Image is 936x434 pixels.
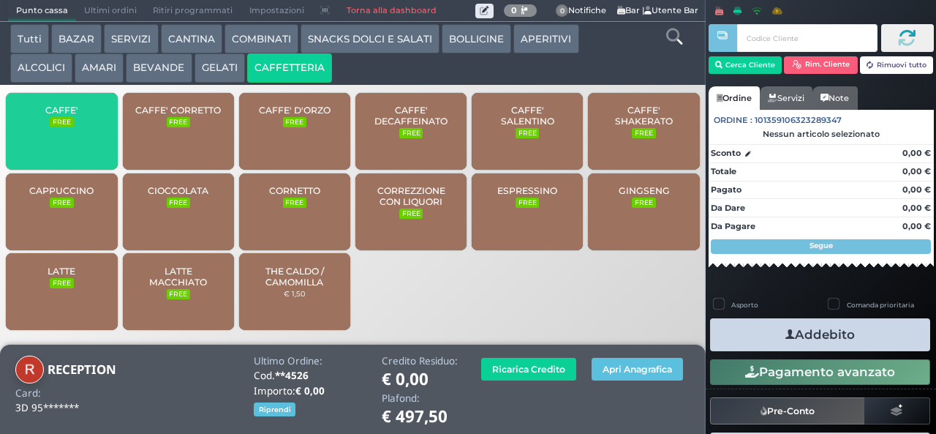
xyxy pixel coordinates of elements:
button: BEVANDE [126,53,192,83]
span: CORREZZIONE CON LIQUORI [368,185,455,207]
small: FREE [50,117,73,127]
button: APERITIVI [513,24,578,53]
strong: 0,00 € [902,184,931,195]
span: CAFFE' D'ORZO [259,105,331,116]
button: SNACKS DOLCI E SALATI [301,24,439,53]
span: CAFFE' SHAKERATO [600,105,687,127]
span: CIOCCOLATA [148,185,208,196]
span: GINGSENG [619,185,670,196]
span: CAFFE' DECAFFEINATO [368,105,455,127]
small: FREE [50,198,73,208]
small: FREE [50,278,73,288]
button: GELATI [195,53,245,83]
button: CANTINA [161,24,222,53]
span: LATTE [48,266,75,277]
span: Ultimi ordini [76,1,145,21]
h4: Credito Residuo: [382,356,458,367]
button: Addebito [710,318,930,351]
span: Punto cassa [8,1,76,21]
a: Servizi [760,86,812,110]
a: Torna alla dashboard [338,1,444,21]
span: LATTE MACCHIATO [135,266,222,288]
button: CAFFETTERIA [247,53,332,83]
h4: Importo: [254,386,366,397]
small: FREE [632,198,655,208]
strong: 0,00 € [902,203,931,213]
small: FREE [632,128,655,138]
h1: € 0,00 [382,370,458,389]
strong: Pagato [711,184,741,195]
span: 101359106323289347 [755,114,842,127]
h4: Ultimo Ordine: [254,356,366,367]
small: € 1,50 [284,289,306,298]
small: FREE [399,209,423,219]
span: CAFFE' [45,105,78,116]
span: CAFFE' SALENTINO [484,105,571,127]
button: Cerca Cliente [709,56,782,74]
button: Ricarica Credito [481,358,576,381]
button: COMBINATI [224,24,298,53]
span: Ritiri programmati [145,1,241,21]
a: Note [812,86,857,110]
span: THE CALDO / CAMOMILLA [252,266,339,288]
button: BAZAR [51,24,102,53]
button: Rimuovi tutto [860,56,934,74]
strong: Totale [711,166,736,176]
strong: 0,00 € [902,166,931,176]
small: FREE [516,198,539,208]
button: ALCOLICI [10,53,72,83]
small: FREE [283,117,306,127]
strong: Sconto [711,147,741,160]
button: AMARI [75,53,124,83]
h4: Cod. [254,370,366,381]
b: € 0,00 [295,384,325,397]
button: Riprendi [254,403,295,416]
strong: Da Dare [711,203,745,213]
label: Comanda prioritaria [847,300,914,310]
span: Impostazioni [241,1,312,21]
span: ESPRESSINO [497,185,557,196]
h4: Card: [15,388,41,399]
small: FREE [283,198,306,208]
button: Pre-Conto [710,397,865,424]
span: 0 [556,4,569,18]
strong: Segue [809,241,833,250]
input: Codice Cliente [737,24,877,52]
span: CORNETTO [269,185,320,196]
span: Ordine : [714,114,752,127]
small: FREE [167,117,190,127]
img: RECEPTION [15,356,44,384]
h1: € 497,50 [382,408,458,426]
strong: Da Pagare [711,221,755,231]
button: Rim. Cliente [784,56,858,74]
button: Apri Anagrafica [592,358,683,381]
small: FREE [399,128,423,138]
a: Ordine [709,86,760,110]
small: FREE [167,198,190,208]
button: Pagamento avanzato [710,359,930,384]
button: SERVIZI [104,24,158,53]
small: FREE [167,289,190,299]
div: Nessun articolo selezionato [709,129,934,139]
strong: 0,00 € [902,221,931,231]
label: Asporto [731,300,758,310]
button: BOLLICINE [442,24,511,53]
h4: Plafond: [382,393,458,404]
b: RECEPTION [48,361,116,378]
strong: 0,00 € [902,148,931,158]
button: Tutti [10,24,49,53]
small: FREE [516,128,539,138]
span: CAFFE' CORRETTO [135,105,221,116]
span: CAPPUCCINO [29,185,94,196]
b: 0 [511,5,517,15]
